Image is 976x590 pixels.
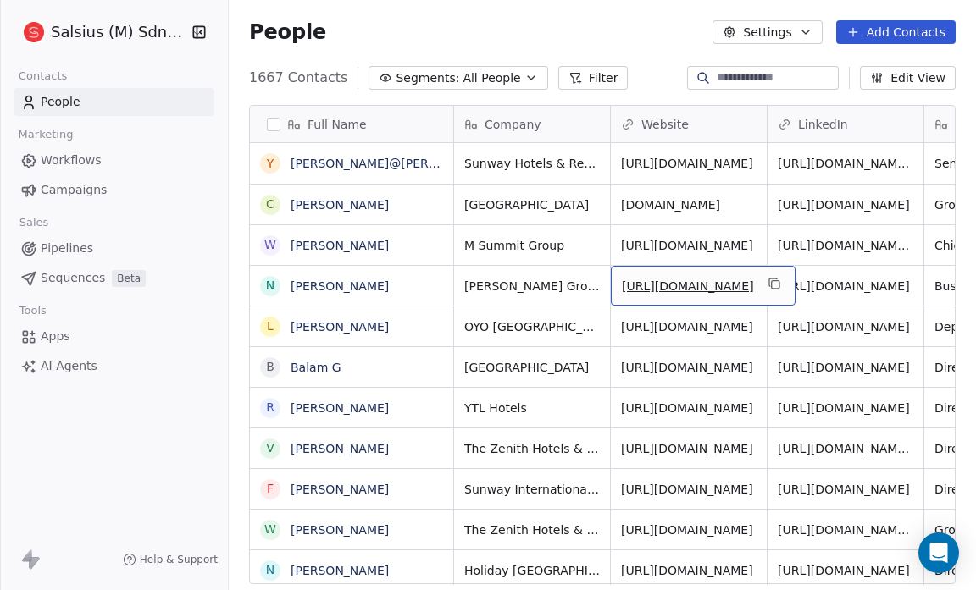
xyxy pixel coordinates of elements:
a: [URL][DOMAIN_NAME] [621,239,753,252]
button: Edit View [860,66,956,90]
div: N [266,561,274,579]
a: AI Agents [14,352,214,380]
span: Marketing [11,122,80,147]
div: F [267,480,274,498]
span: Company [485,116,541,133]
button: Settings [713,20,822,44]
span: Holiday [GEOGRAPHIC_DATA] [464,562,600,579]
a: [PERSON_NAME] [291,198,389,212]
span: Salsius (M) Sdn Bhd [51,21,187,43]
a: [URL][DOMAIN_NAME] [621,442,753,455]
span: Segments: [396,69,459,87]
a: [PERSON_NAME]@[PERSON_NAME] [291,157,500,170]
div: Website [611,106,767,142]
a: [URL][DOMAIN_NAME] [778,320,910,334]
span: 1667 Contacts [249,68,347,88]
button: Salsius (M) Sdn Bhd [20,18,180,47]
div: Y [267,155,274,173]
a: [URL][DOMAIN_NAME] [621,523,753,537]
span: Sunway International Hotels & Resorts [464,481,600,498]
div: C [266,196,274,213]
a: [URL][DOMAIN_NAME] [621,482,753,496]
a: [URL][DOMAIN_NAME] [621,361,753,374]
span: The Zenith Hotels & Resorts [464,521,600,538]
div: LinkedIn [768,106,923,142]
img: logo%20salsius.png [24,22,44,42]
span: Tools [12,298,53,323]
div: Full Name [250,106,453,142]
a: [URL][DOMAIN_NAME] [622,279,754,293]
span: Help & Support [140,553,218,566]
span: M Summit Group [464,237,600,254]
div: V [266,439,274,457]
a: [DOMAIN_NAME] [621,198,720,212]
span: [GEOGRAPHIC_DATA] [464,359,600,376]
a: [URL][DOMAIN_NAME] [621,401,753,415]
a: [URL][DOMAIN_NAME] [778,361,910,374]
span: Sales [12,210,56,235]
a: Workflows [14,146,214,174]
a: [PERSON_NAME] [291,482,389,496]
a: Balam G [291,361,341,374]
span: Sunway Hotels & Resorts [464,155,600,172]
a: Campaigns [14,176,214,204]
a: [URL][DOMAIN_NAME] [621,157,753,170]
a: [URL][DOMAIN_NAME] [778,198,910,212]
a: Apps [14,323,214,350]
a: [URL][DOMAIN_NAME] [621,564,753,577]
span: Contacts [11,63,75,89]
a: Pipelines [14,234,214,262]
span: YTL Hotels [464,400,600,416]
span: LinkedIn [798,116,848,133]
a: [URL][DOMAIN_NAME] [621,320,753,334]
span: [PERSON_NAME] Group [464,278,600,295]
a: [PERSON_NAME] [291,564,389,577]
div: R [266,399,274,416]
span: OYO [GEOGRAPHIC_DATA] [464,318,600,335]
span: Apps [41,328,70,345]
span: AI Agents [41,357,97,375]
a: [PERSON_NAME] [291,320,389,334]
span: The Zenith Hotels & Resorts [464,440,600,457]
a: [PERSON_NAME] [291,442,389,455]
div: W [264,236,276,254]
span: Sequences [41,269,105,287]
a: [URL][DOMAIN_NAME] [778,401,910,415]
div: B [266,358,274,376]
div: grid [250,143,454,585]
a: SequencesBeta [14,264,214,292]
span: People [41,93,80,111]
span: All People [463,69,520,87]
span: Website [641,116,689,133]
a: People [14,88,214,116]
span: Full Name [308,116,367,133]
span: [GEOGRAPHIC_DATA] [464,196,600,213]
a: [URL][DOMAIN_NAME] [778,279,910,293]
div: N [266,277,274,295]
span: People [249,19,326,45]
a: [PERSON_NAME] [291,279,389,293]
span: Workflows [41,152,102,169]
a: Help & Support [123,553,218,566]
a: [PERSON_NAME] [291,239,389,252]
div: W [264,521,276,538]
span: Beta [112,270,146,287]
div: L [267,317,274,335]
a: [URL][DOMAIN_NAME] [778,564,910,577]
div: Company [454,106,610,142]
button: Filter [558,66,629,90]
span: Campaigns [41,181,107,199]
a: [URL][DOMAIN_NAME] [778,482,910,496]
span: Pipelines [41,240,93,257]
button: Add Contacts [836,20,956,44]
div: Open Intercom Messenger [918,532,959,573]
a: [PERSON_NAME] [291,401,389,415]
a: [PERSON_NAME] [291,523,389,537]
